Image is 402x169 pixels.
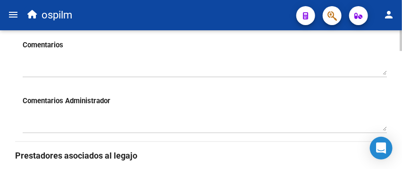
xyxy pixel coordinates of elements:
h3: Comentarios Administrador [23,96,387,106]
h3: Comentarios [23,40,387,50]
mat-icon: person [383,9,394,20]
h3: Prestadores asociados al legajo [15,150,387,163]
span: ospilm [42,5,72,26]
div: Open Intercom Messenger [370,137,393,160]
mat-icon: menu [8,9,19,20]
